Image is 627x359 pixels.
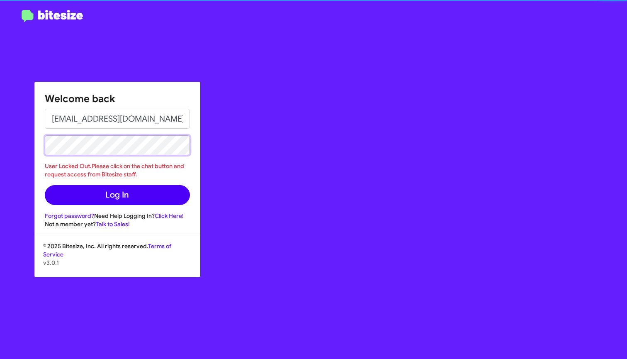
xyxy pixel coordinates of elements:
h1: Welcome back [45,92,190,105]
a: Forgot password? [45,212,94,220]
p: v3.0.1 [43,259,192,267]
a: Talk to Sales! [96,220,130,228]
div: Not a member yet? [45,220,190,228]
div: © 2025 Bitesize, Inc. All rights reserved. [35,242,200,277]
div: User Locked Out.Please click on the chat button and request access from Bitesize staff. [45,162,190,178]
button: Log In [45,185,190,205]
input: Email address [45,109,190,129]
a: Terms of Service [43,242,171,258]
div: Need Help Logging In? [45,212,190,220]
a: Click Here! [155,212,184,220]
